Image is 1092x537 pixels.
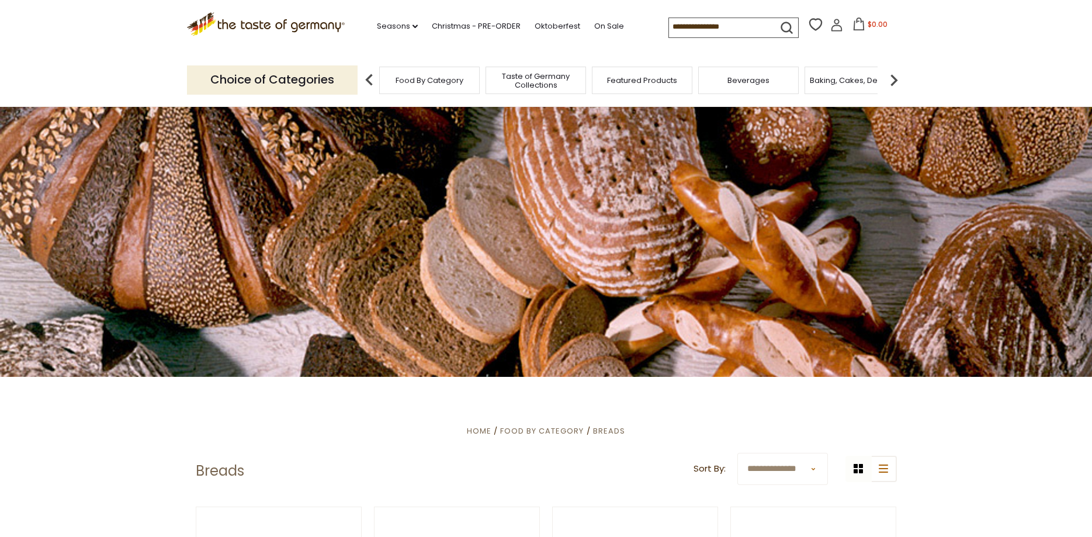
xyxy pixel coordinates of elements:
[489,72,583,89] a: Taste of Germany Collections
[535,20,580,33] a: Oktoberfest
[882,68,906,92] img: next arrow
[845,18,895,35] button: $0.00
[727,76,769,85] a: Beverages
[594,20,624,33] a: On Sale
[187,65,358,94] p: Choice of Categories
[432,20,521,33] a: Christmas - PRE-ORDER
[467,425,491,436] a: Home
[377,20,418,33] a: Seasons
[868,19,888,29] span: $0.00
[694,462,726,476] label: Sort By:
[810,76,900,85] a: Baking, Cakes, Desserts
[607,76,677,85] a: Featured Products
[358,68,381,92] img: previous arrow
[593,425,625,436] a: Breads
[196,462,244,480] h1: Breads
[396,76,463,85] a: Food By Category
[500,425,584,436] a: Food By Category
